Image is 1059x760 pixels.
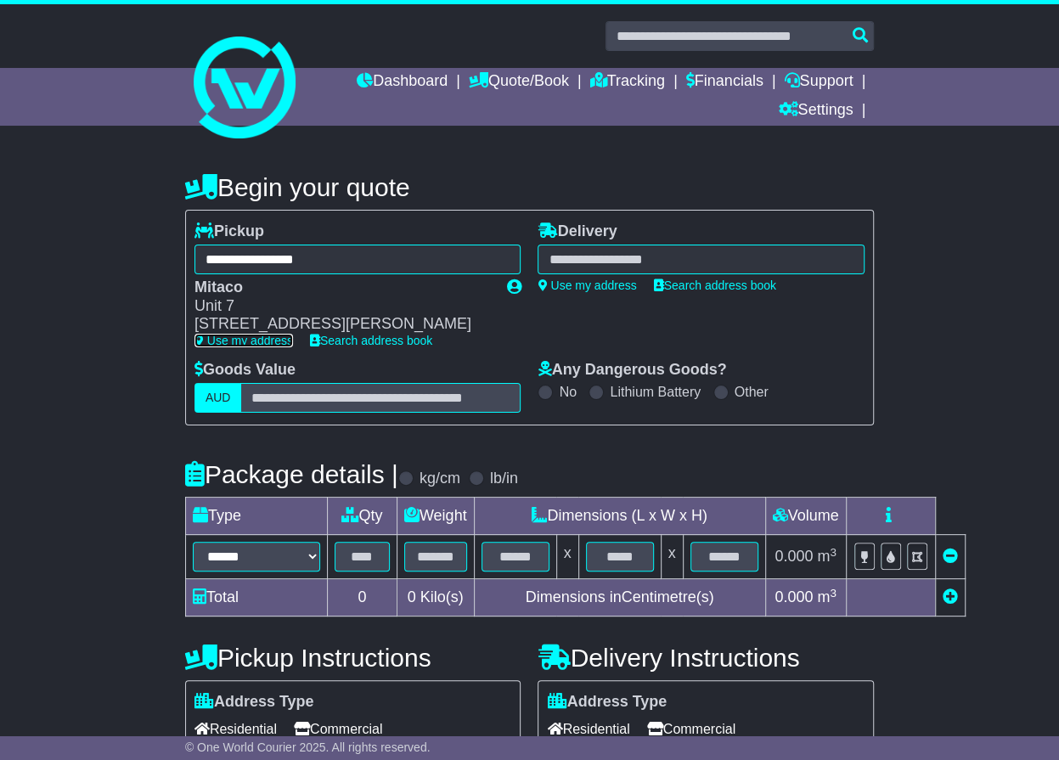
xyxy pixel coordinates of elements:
[775,548,813,565] span: 0.000
[830,587,836,600] sup: 3
[185,460,398,488] h4: Package details |
[194,693,314,712] label: Address Type
[547,693,667,712] label: Address Type
[775,588,813,605] span: 0.000
[194,361,296,380] label: Goods Value
[310,334,432,347] a: Search address book
[420,470,460,488] label: kg/cm
[817,548,836,565] span: m
[185,579,327,616] td: Total
[943,548,958,565] a: Remove this item
[610,384,701,400] label: Lithium Battery
[327,498,397,535] td: Qty
[490,470,518,488] label: lb/in
[194,279,490,297] div: Mitaco
[784,68,853,97] a: Support
[185,173,874,201] h4: Begin your quote
[647,716,735,742] span: Commercial
[547,716,629,742] span: Residential
[397,579,474,616] td: Kilo(s)
[556,535,578,579] td: x
[474,498,765,535] td: Dimensions (L x W x H)
[661,535,683,579] td: x
[590,68,665,97] a: Tracking
[559,384,576,400] label: No
[538,361,726,380] label: Any Dangerous Goods?
[185,740,431,754] span: © One World Courier 2025. All rights reserved.
[830,546,836,559] sup: 3
[469,68,569,97] a: Quote/Book
[654,279,776,292] a: Search address book
[194,222,264,241] label: Pickup
[538,644,874,672] h4: Delivery Instructions
[778,97,853,126] a: Settings
[765,498,846,535] td: Volume
[194,315,490,334] div: [STREET_ADDRESS][PERSON_NAME]
[194,297,490,316] div: Unit 7
[397,498,474,535] td: Weight
[194,334,293,347] a: Use my address
[194,716,277,742] span: Residential
[474,579,765,616] td: Dimensions in Centimetre(s)
[686,68,763,97] a: Financials
[357,68,448,97] a: Dashboard
[538,279,636,292] a: Use my address
[185,644,521,672] h4: Pickup Instructions
[294,716,382,742] span: Commercial
[538,222,617,241] label: Delivery
[194,383,242,413] label: AUD
[817,588,836,605] span: m
[185,498,327,535] td: Type
[943,588,958,605] a: Add new item
[327,579,397,616] td: 0
[408,588,416,605] span: 0
[735,384,769,400] label: Other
